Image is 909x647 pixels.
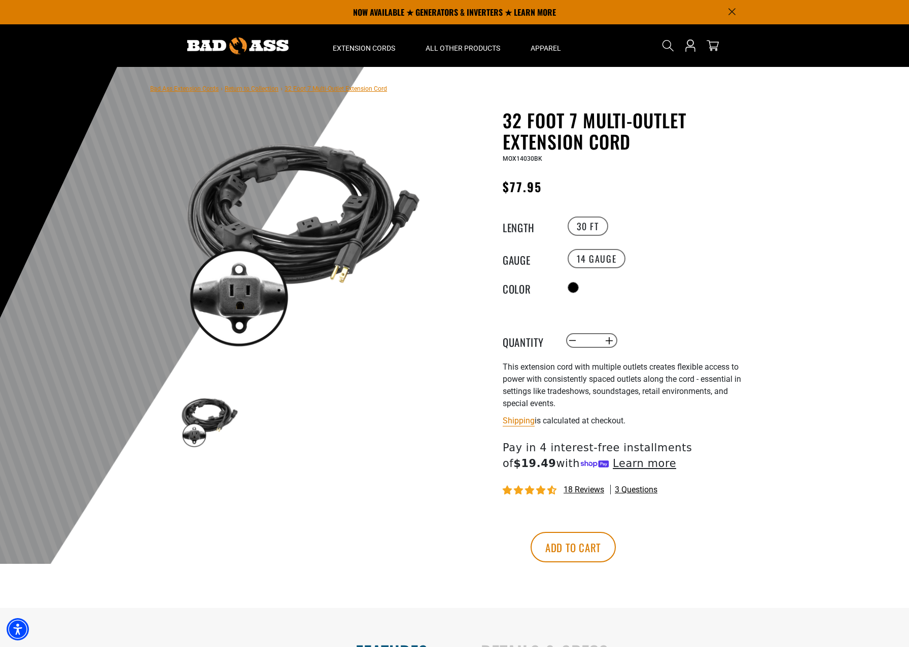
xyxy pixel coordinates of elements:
[180,390,239,449] img: black
[705,40,721,52] a: cart
[564,485,604,494] span: 18 reviews
[426,44,500,53] span: All Other Products
[568,217,608,236] label: 30 FT
[503,362,741,408] span: This extension cord with multiple outlets creates flexible access to power with consistently spac...
[225,85,278,92] a: Return to Collection
[318,24,410,67] summary: Extension Cords
[503,220,553,233] legend: Length
[503,414,751,427] div: is calculated at checkout.
[281,85,283,92] span: ›
[333,44,395,53] span: Extension Cords
[187,38,289,54] img: Bad Ass Extension Cords
[410,24,515,67] summary: All Other Products
[531,44,561,53] span: Apparel
[503,416,535,425] a: Shipping
[503,281,553,294] legend: Color
[150,82,387,94] nav: breadcrumbs
[503,155,542,162] span: MOX14030BK
[221,85,223,92] span: ›
[180,112,425,356] img: black
[682,24,698,67] a: Open this option
[515,24,576,67] summary: Apparel
[503,110,751,152] h1: 32 Foot 7 Multi-Outlet Extension Cord
[150,85,219,92] a: Bad Ass Extension Cords
[660,38,676,54] summary: Search
[615,484,657,495] span: 3 questions
[531,532,616,562] button: Add to cart
[503,252,553,265] legend: Gauge
[568,249,626,268] label: 14 Gauge
[503,177,542,196] span: $77.95
[7,618,29,640] div: Accessibility Menu
[503,334,553,347] label: Quantity
[503,486,558,495] span: 4.67 stars
[285,85,387,92] span: 32 Foot 7 Multi-Outlet Extension Cord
